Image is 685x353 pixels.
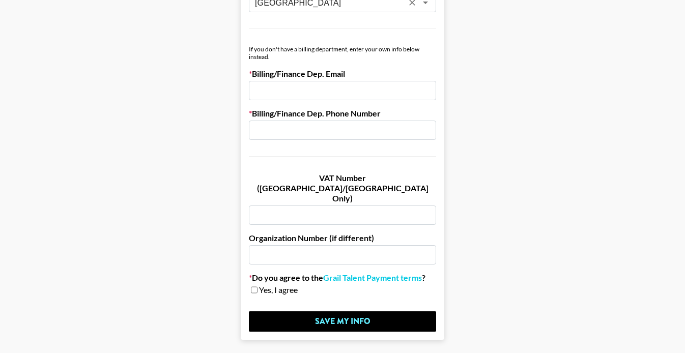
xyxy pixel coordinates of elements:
[259,285,298,295] span: Yes, I agree
[249,173,436,203] label: VAT Number ([GEOGRAPHIC_DATA]/[GEOGRAPHIC_DATA] Only)
[249,108,436,119] label: Billing/Finance Dep. Phone Number
[249,273,436,283] label: Do you agree to the ?
[323,273,422,283] a: Grail Talent Payment terms
[249,233,436,243] label: Organization Number (if different)
[249,311,436,332] input: Save My Info
[249,69,436,79] label: Billing/Finance Dep. Email
[249,45,436,61] div: If you don't have a billing department, enter your own info below instead.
